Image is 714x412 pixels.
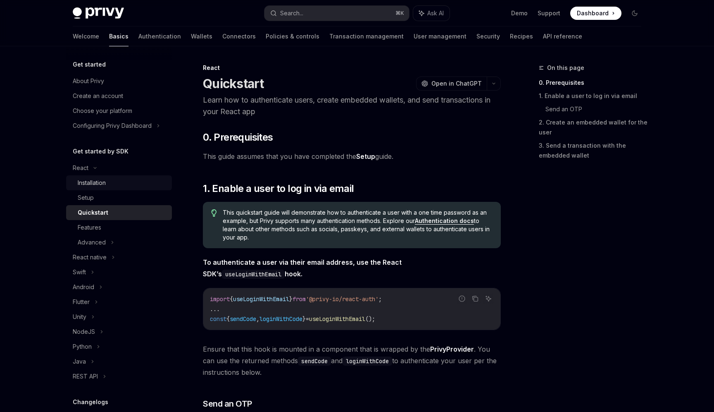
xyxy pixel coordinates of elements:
div: About Privy [73,76,104,86]
code: sendCode [298,357,331,366]
span: { [230,295,233,303]
span: useLoginWithEmail [233,295,289,303]
a: Security [476,26,500,46]
div: Installation [78,178,106,188]
div: Python [73,342,92,352]
a: Dashboard [570,7,621,20]
a: Welcome [73,26,99,46]
a: User management [414,26,466,46]
a: Setup [356,152,375,161]
a: Connectors [222,26,256,46]
span: Send an OTP [203,398,252,410]
a: PrivyProvider [430,345,474,354]
span: Dashboard [577,9,609,17]
div: Flutter [73,297,90,307]
p: Learn how to authenticate users, create embedded wallets, and send transactions in your React app [203,94,501,117]
button: Open in ChatGPT [416,77,487,91]
div: React [203,64,501,72]
a: About Privy [66,74,172,89]
svg: Tip [211,209,217,217]
button: Ask AI [413,6,450,21]
span: Open in ChatGPT [431,79,482,88]
span: On this page [547,63,584,73]
a: Authentication [138,26,181,46]
div: REST API [73,371,98,381]
button: Toggle dark mode [628,7,641,20]
button: Copy the contents from the code block [470,293,481,304]
h5: Get started [73,60,106,69]
div: Create an account [73,91,123,101]
a: Installation [66,175,172,190]
a: Transaction management [329,26,404,46]
span: { [226,315,230,323]
span: = [306,315,309,323]
a: Create an account [66,89,172,103]
div: Search... [280,8,303,18]
span: Ask AI [427,9,444,17]
span: '@privy-io/react-auth' [306,295,378,303]
div: Android [73,282,94,292]
span: This quickstart guide will demonstrate how to authenticate a user with a one time password as an ... [223,208,493,242]
a: Demo [511,9,528,17]
a: Choose your platform [66,103,172,118]
a: Policies & controls [266,26,319,46]
span: loginWithCode [259,315,302,323]
span: } [289,295,293,303]
a: Features [66,220,172,235]
a: Wallets [191,26,212,46]
span: from [293,295,306,303]
span: ... [210,305,220,313]
div: Features [78,223,101,232]
a: API reference [543,26,582,46]
span: ⌘ K [395,10,404,17]
a: Support [538,9,560,17]
span: } [302,315,306,323]
button: Search...⌘K [264,6,409,21]
button: Report incorrect code [457,293,467,304]
div: Unity [73,312,86,322]
div: Choose your platform [73,106,132,116]
span: import [210,295,230,303]
div: Advanced [78,237,106,247]
div: NodeJS [73,327,95,337]
span: sendCode [230,315,256,323]
a: Quickstart [66,205,172,220]
button: Ask AI [483,293,494,304]
code: useLoginWithEmail [222,270,285,279]
code: loginWithCode [343,357,392,366]
strong: To authenticate a user via their email address, use the React SDK’s hook. [203,258,402,278]
span: const [210,315,226,323]
span: Ensure that this hook is mounted in a component that is wrapped by the . You can use the returned... [203,343,501,378]
div: Swift [73,267,86,277]
img: dark logo [73,7,124,19]
div: React [73,163,88,173]
span: 1. Enable a user to log in via email [203,182,354,195]
div: Setup [78,193,94,203]
span: useLoginWithEmail [309,315,365,323]
span: , [256,315,259,323]
a: Setup [66,190,172,205]
h5: Changelogs [73,397,108,407]
div: Java [73,357,86,366]
a: 1. Enable a user to log in via email [539,89,648,103]
span: 0. Prerequisites [203,131,273,144]
span: ; [378,295,382,303]
span: (); [365,315,375,323]
h1: Quickstart [203,76,264,91]
a: Authentication docs [415,217,474,225]
div: Quickstart [78,208,108,218]
div: React native [73,252,107,262]
a: Recipes [510,26,533,46]
a: 3. Send a transaction with the embedded wallet [539,139,648,162]
span: This guide assumes that you have completed the guide. [203,151,501,162]
a: Basics [109,26,129,46]
div: Configuring Privy Dashboard [73,121,152,131]
h5: Get started by SDK [73,146,129,156]
a: Send an OTP [545,103,648,116]
a: 2. Create an embedded wallet for the user [539,116,648,139]
a: 0. Prerequisites [539,76,648,89]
